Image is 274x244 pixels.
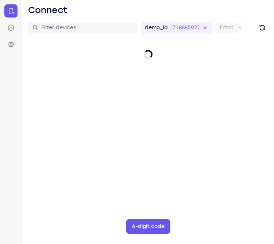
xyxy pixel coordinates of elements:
button: 6-digit code [126,219,170,234]
h1: Connect [28,4,68,16]
input: Filter devices... [41,24,133,31]
a: Connect [4,4,18,18]
a: Sessions [4,21,18,34]
button: Refresh [256,22,268,34]
label: Email [220,24,233,31]
a: Settings [4,38,18,51]
label: demo_id [145,24,168,31]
